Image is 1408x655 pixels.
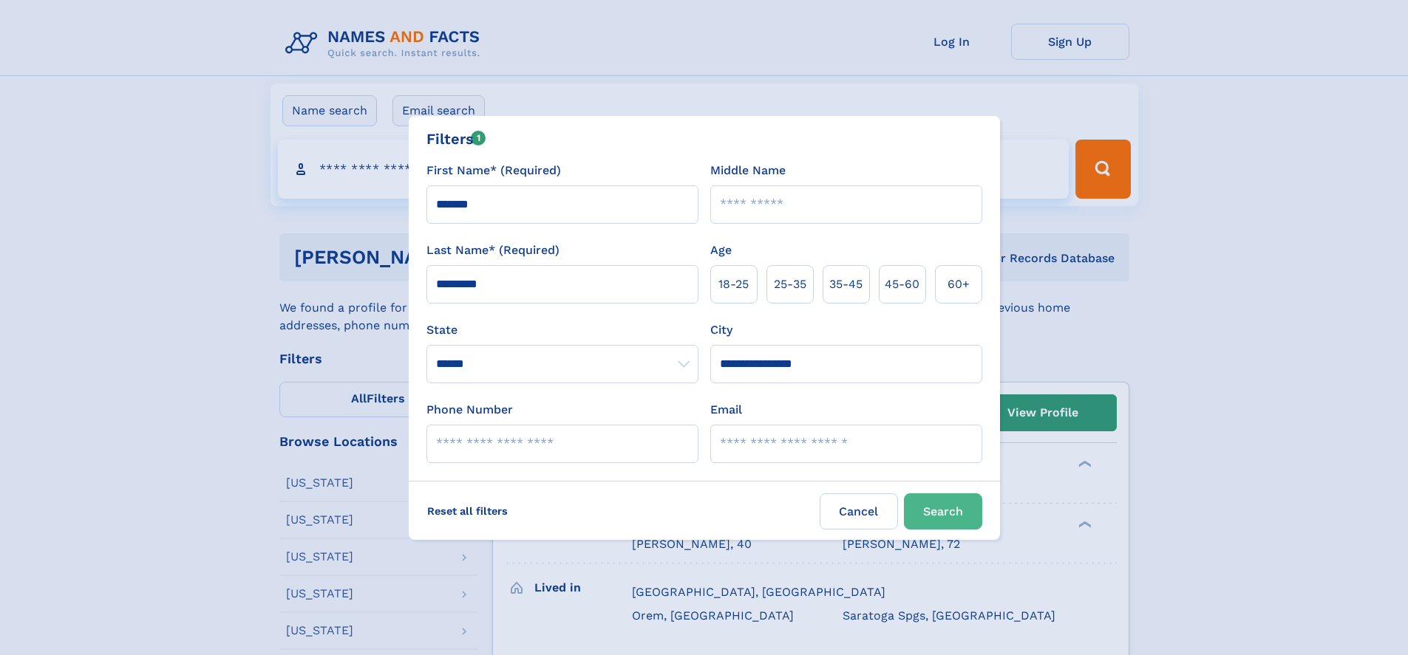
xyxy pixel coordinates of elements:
[718,275,749,293] span: 18‑25
[426,321,698,339] label: State
[774,275,806,293] span: 25‑35
[418,493,517,529] label: Reset all filters
[885,275,919,293] span: 45‑60
[426,162,561,179] label: First Name* (Required)
[820,493,898,529] label: Cancel
[710,321,732,339] label: City
[710,401,742,419] label: Email
[710,162,786,179] label: Middle Name
[426,128,486,150] div: Filters
[426,401,513,419] label: Phone Number
[948,275,970,293] span: 60+
[829,275,863,293] span: 35‑45
[904,493,982,529] button: Search
[426,241,560,259] label: Last Name* (Required)
[710,241,732,259] label: Age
